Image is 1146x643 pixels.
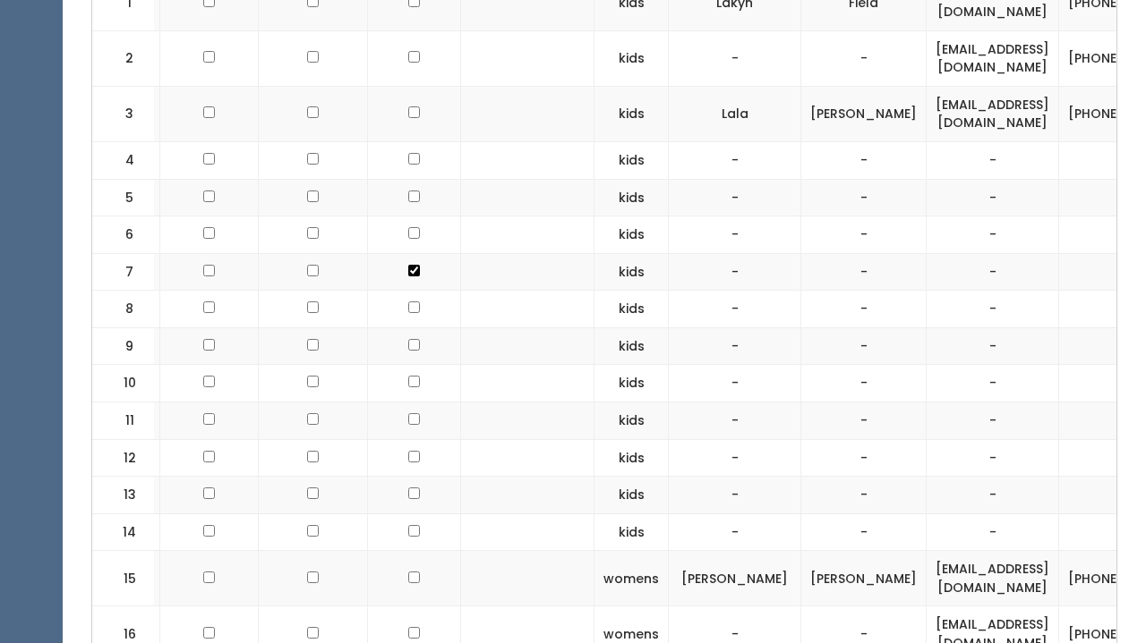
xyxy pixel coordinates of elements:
[927,291,1059,328] td: -
[594,327,669,365] td: kids
[669,365,801,402] td: -
[594,216,669,254] td: kids
[927,513,1059,551] td: -
[669,253,801,291] td: -
[927,86,1059,141] td: [EMAIL_ADDRESS][DOMAIN_NAME]
[669,439,801,477] td: -
[801,551,927,606] td: [PERSON_NAME]
[92,365,155,402] td: 10
[669,179,801,216] td: -
[669,327,801,365] td: -
[801,439,927,477] td: -
[92,253,155,291] td: 7
[927,216,1059,254] td: -
[801,365,927,402] td: -
[801,477,927,514] td: -
[92,327,155,365] td: 9
[594,291,669,328] td: kids
[594,402,669,439] td: kids
[92,216,155,254] td: 6
[92,551,155,606] td: 15
[669,402,801,439] td: -
[594,365,669,402] td: kids
[92,439,155,477] td: 12
[594,477,669,514] td: kids
[669,216,801,254] td: -
[669,86,801,141] td: Lala
[92,513,155,551] td: 14
[801,513,927,551] td: -
[92,30,155,86] td: 2
[801,291,927,328] td: -
[801,216,927,254] td: -
[927,141,1059,179] td: -
[927,402,1059,439] td: -
[801,402,927,439] td: -
[669,477,801,514] td: -
[594,141,669,179] td: kids
[669,513,801,551] td: -
[669,291,801,328] td: -
[927,179,1059,216] td: -
[927,30,1059,86] td: [EMAIL_ADDRESS][DOMAIN_NAME]
[927,365,1059,402] td: -
[669,141,801,179] td: -
[801,253,927,291] td: -
[594,86,669,141] td: kids
[669,551,801,606] td: [PERSON_NAME]
[92,141,155,179] td: 4
[594,439,669,477] td: kids
[927,253,1059,291] td: -
[92,179,155,216] td: 5
[801,141,927,179] td: -
[801,179,927,216] td: -
[92,402,155,439] td: 11
[801,327,927,365] td: -
[92,477,155,514] td: 13
[927,551,1059,606] td: [EMAIL_ADDRESS][DOMAIN_NAME]
[927,439,1059,477] td: -
[927,327,1059,365] td: -
[594,253,669,291] td: kids
[594,179,669,216] td: kids
[594,513,669,551] td: kids
[92,86,155,141] td: 3
[927,477,1059,514] td: -
[801,30,927,86] td: -
[92,291,155,328] td: 8
[801,86,927,141] td: [PERSON_NAME]
[594,551,669,606] td: womens
[669,30,801,86] td: -
[594,30,669,86] td: kids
